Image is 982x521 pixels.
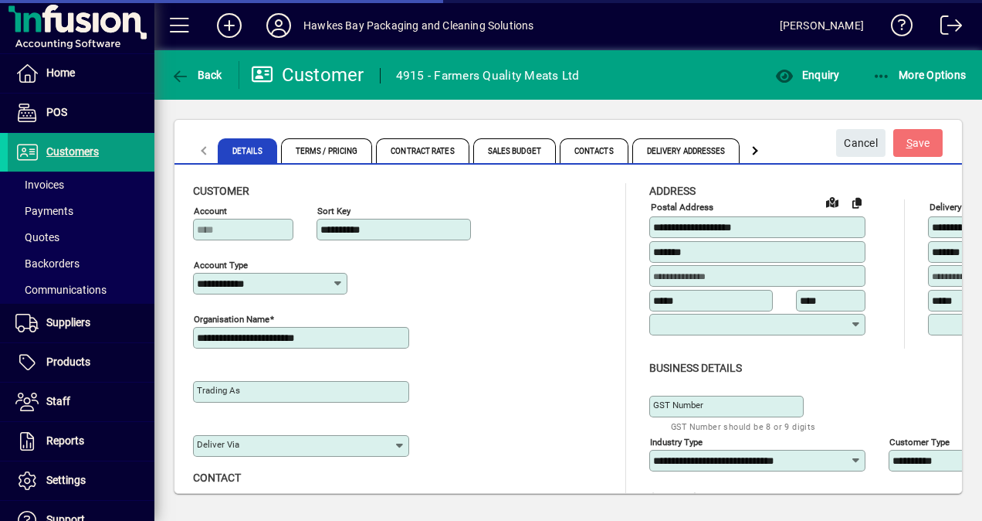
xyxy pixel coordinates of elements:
[8,422,154,461] a: Reports
[46,356,90,368] span: Products
[8,54,154,93] a: Home
[8,250,154,277] a: Backorders
[171,69,222,81] span: Back
[15,257,80,270] span: Backorders
[193,185,249,197] span: Customer
[396,63,580,88] div: 4915 - Farmers Quality Meats Ltd
[317,206,350,216] mat-label: Sort key
[205,12,254,39] button: Add
[8,343,154,382] a: Products
[906,131,930,156] span: ave
[869,61,970,89] button: More Options
[879,3,913,53] a: Knowledge Base
[650,436,703,447] mat-label: Industry type
[46,66,75,79] span: Home
[194,206,227,216] mat-label: Account
[46,474,86,486] span: Settings
[15,205,73,217] span: Payments
[197,439,239,450] mat-label: Deliver via
[46,434,84,447] span: Reports
[154,61,239,89] app-page-header-button: Back
[780,13,864,38] div: [PERSON_NAME]
[15,231,59,243] span: Quotes
[906,137,913,149] span: S
[893,129,943,157] button: Save
[889,436,950,447] mat-label: Customer type
[671,417,816,435] mat-hint: GST Number should be 8 or 9 digits
[193,472,241,484] span: Contact
[46,395,70,407] span: Staff
[845,190,869,215] button: Copy to Delivery address
[8,224,154,250] a: Quotes
[194,314,269,325] mat-label: Organisation name
[775,69,839,81] span: Enquiry
[560,138,628,163] span: Contacts
[303,13,534,38] div: Hawkes Bay Packaging and Cleaning Solutions
[167,61,226,89] button: Back
[473,138,556,163] span: Sales Budget
[8,172,154,198] a: Invoices
[46,145,99,158] span: Customers
[281,138,373,163] span: Terms / Pricing
[872,69,967,81] span: More Options
[8,94,154,132] a: POS
[650,490,716,501] mat-label: Customer group
[8,198,154,224] a: Payments
[251,63,364,87] div: Customer
[929,3,963,53] a: Logout
[15,179,64,191] span: Invoices
[632,138,740,163] span: Delivery Addresses
[649,362,742,374] span: Business details
[8,304,154,342] a: Suppliers
[771,61,843,89] button: Enquiry
[46,106,67,118] span: POS
[820,189,845,214] a: View on map
[649,185,696,197] span: Address
[844,131,878,156] span: Cancel
[194,260,248,271] mat-label: Account Type
[8,383,154,421] a: Staff
[8,461,154,500] a: Settings
[15,284,107,296] span: Communications
[254,12,303,39] button: Profile
[218,138,277,163] span: Details
[836,129,885,157] button: Cancel
[46,316,90,329] span: Suppliers
[8,277,154,303] a: Communications
[197,385,240,396] mat-label: Trading as
[653,400,703,410] mat-label: GST Number
[376,138,469,163] span: Contract Rates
